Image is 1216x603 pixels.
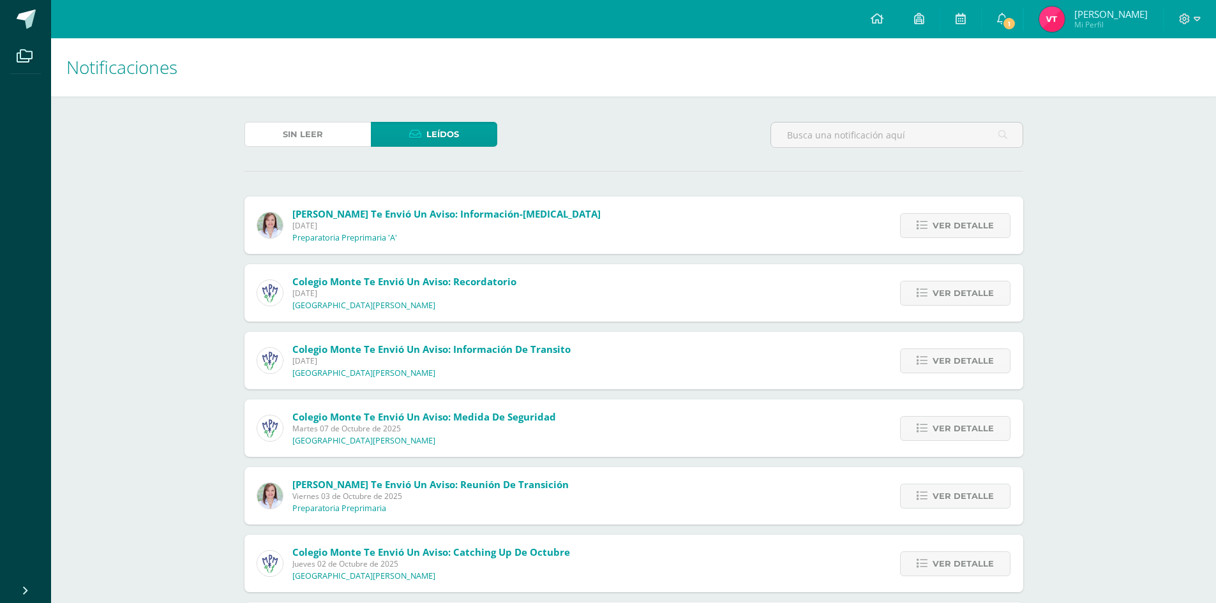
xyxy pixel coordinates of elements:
span: Ver detalle [933,214,994,237]
img: a3978fa95217fc78923840df5a445bcb.png [257,280,283,306]
p: [GEOGRAPHIC_DATA][PERSON_NAME] [292,436,435,446]
p: Preparatoria Preprimaria [292,503,386,514]
p: [GEOGRAPHIC_DATA][PERSON_NAME] [292,571,435,581]
span: Colegio Monte te envió un aviso: Medida de seguridad [292,410,556,423]
span: 1 [1002,17,1016,31]
p: [GEOGRAPHIC_DATA][PERSON_NAME] [292,368,435,378]
span: Colegio Monte te envió un aviso: Recordatorio [292,275,516,288]
span: (1) [328,123,338,146]
span: [PERSON_NAME] te envió un aviso: Reunión de Transición [292,478,569,491]
span: Jueves 02 de Octubre de 2025 [292,558,570,569]
a: Sin leer(1) [244,122,371,147]
span: Viernes 03 de Octubre de 2025 [292,491,569,502]
span: [DATE] [292,355,571,366]
span: Ver detalle [933,349,994,373]
img: a3978fa95217fc78923840df5a445bcb.png [257,551,283,576]
span: Colegio Monte te envió un aviso: Información de transito [292,343,571,355]
span: Ver detalle [933,552,994,576]
p: [GEOGRAPHIC_DATA][PERSON_NAME] [292,301,435,311]
span: [PERSON_NAME] te envió un aviso: Información-[MEDICAL_DATA] [292,207,601,220]
span: [PERSON_NAME] [1074,8,1148,20]
img: 1f8a91e788386d0390f2378add6ec28c.png [257,483,283,509]
img: 0e0d08392e8cc1e102d753163a03ee8e.png [1039,6,1065,32]
span: Sin leer [283,123,323,146]
img: 1f8a91e788386d0390f2378add6ec28c.png [257,212,283,238]
img: a3978fa95217fc78923840df5a445bcb.png [257,348,283,373]
span: Ver detalle [933,484,994,508]
span: [DATE] [292,288,516,299]
span: Ver detalle [933,281,994,305]
img: a3978fa95217fc78923840df5a445bcb.png [257,415,283,441]
span: Martes 07 de Octubre de 2025 [292,423,556,434]
a: Leídos [371,122,497,147]
input: Busca una notificación aquí [771,123,1023,147]
span: Notificaciones [66,55,177,79]
span: Ver detalle [933,417,994,440]
p: Preparatoria Preprimaria 'A' [292,233,397,243]
span: Mi Perfil [1074,19,1148,30]
span: [DATE] [292,220,601,231]
span: Leídos [426,123,459,146]
span: Colegio Monte te envió un aviso: Catching Up de Octubre [292,546,570,558]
